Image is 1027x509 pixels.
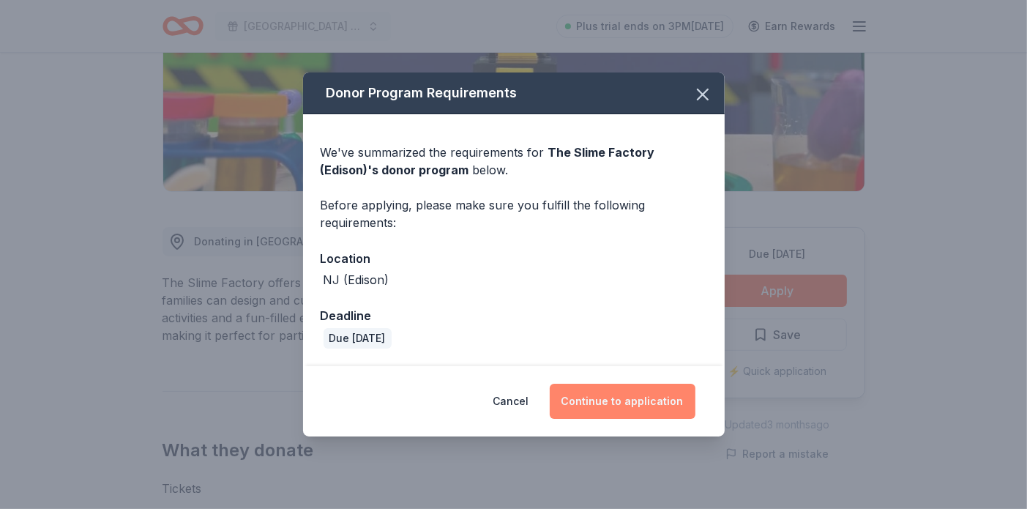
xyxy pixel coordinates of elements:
[493,384,529,419] button: Cancel
[321,144,707,179] div: We've summarized the requirements for below.
[321,249,707,268] div: Location
[550,384,695,419] button: Continue to application
[324,328,392,349] div: Due [DATE]
[321,196,707,231] div: Before applying, please make sure you fulfill the following requirements:
[324,271,389,289] div: NJ (Edison)
[321,306,707,325] div: Deadline
[303,73,725,114] div: Donor Program Requirements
